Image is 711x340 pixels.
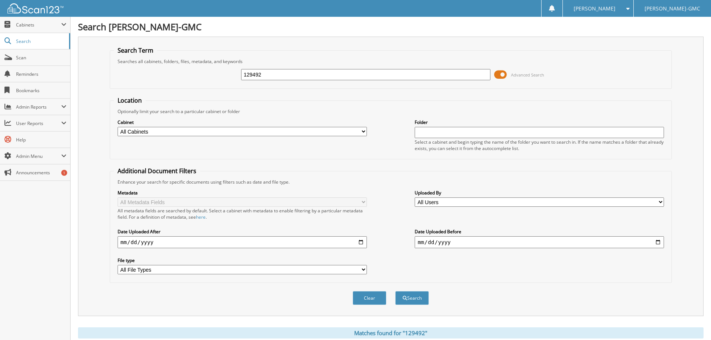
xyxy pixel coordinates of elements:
[16,22,61,28] span: Cabinets
[114,167,200,175] legend: Additional Document Filters
[16,71,66,77] span: Reminders
[114,58,668,65] div: Searches all cabinets, folders, files, metadata, and keywords
[415,119,664,125] label: Folder
[415,139,664,152] div: Select a cabinet and begin typing the name of the folder you want to search in. If the name match...
[16,104,61,110] span: Admin Reports
[16,153,61,159] span: Admin Menu
[118,228,367,235] label: Date Uploaded After
[78,327,704,339] div: Matches found for "129492"
[118,236,367,248] input: start
[118,119,367,125] label: Cabinet
[415,236,664,248] input: end
[16,38,65,44] span: Search
[511,72,544,78] span: Advanced Search
[395,291,429,305] button: Search
[196,214,206,220] a: here
[16,87,66,94] span: Bookmarks
[415,228,664,235] label: Date Uploaded Before
[353,291,386,305] button: Clear
[16,120,61,127] span: User Reports
[118,190,367,196] label: Metadata
[16,137,66,143] span: Help
[16,169,66,176] span: Announcements
[61,170,67,176] div: 1
[118,208,367,220] div: All metadata fields are searched by default. Select a cabinet with metadata to enable filtering b...
[574,6,615,11] span: [PERSON_NAME]
[7,3,63,13] img: scan123-logo-white.svg
[114,46,157,54] legend: Search Term
[78,21,704,33] h1: Search [PERSON_NAME]-GMC
[118,257,367,263] label: File type
[415,190,664,196] label: Uploaded By
[114,179,668,185] div: Enhance your search for specific documents using filters such as date and file type.
[114,96,146,105] legend: Location
[645,6,700,11] span: [PERSON_NAME]-GMC
[114,108,668,115] div: Optionally limit your search to a particular cabinet or folder
[16,54,66,61] span: Scan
